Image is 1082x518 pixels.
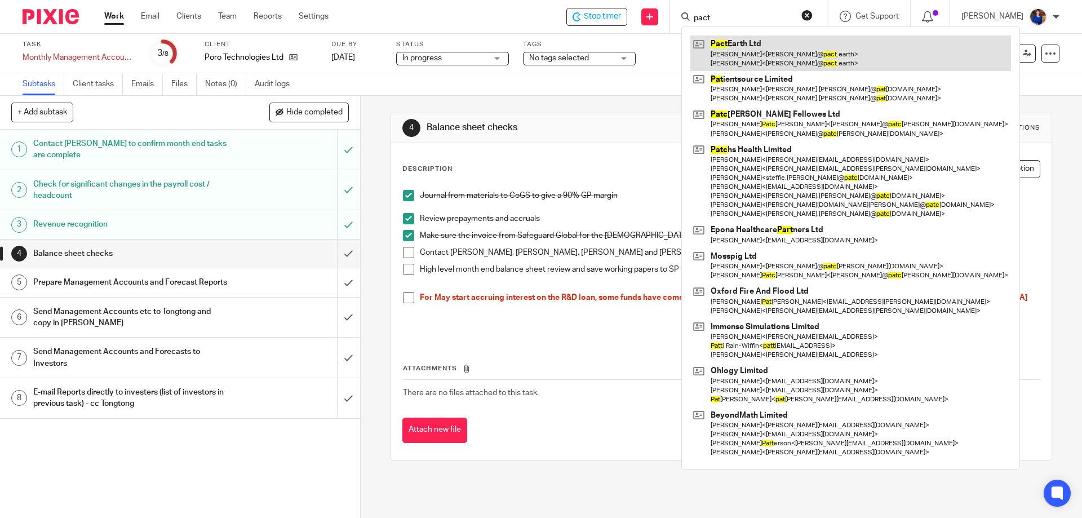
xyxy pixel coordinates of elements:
[23,73,64,95] a: Subtasks
[131,73,163,95] a: Emails
[402,165,453,174] p: Description
[157,47,168,60] div: 3
[205,40,317,49] label: Client
[566,8,627,26] div: Poro Technologies Ltd - Monthly Management Accounts - Poro
[176,11,201,22] a: Clients
[11,390,27,406] div: 8
[205,73,246,95] a: Notes (0)
[331,54,355,61] span: [DATE]
[420,230,1039,241] p: Make sure the invoice from Safeguard Global for the [DEMOGRAPHIC_DATA] payroll has had the expens...
[420,294,1028,302] span: For May start accruing interest on the R&D loan, some funds have come in in March and April. Also...
[11,350,27,366] div: 7
[11,275,27,290] div: 5
[961,11,1023,22] p: [PERSON_NAME]
[693,14,794,24] input: Search
[11,141,27,157] div: 1
[299,11,329,22] a: Settings
[403,389,539,397] span: There are no files attached to this task.
[254,11,282,22] a: Reports
[269,103,349,122] button: Hide completed
[218,11,237,22] a: Team
[402,418,467,443] button: Attach new file
[584,11,621,23] span: Stop timer
[33,216,228,233] h1: Revenue recognition
[141,11,159,22] a: Email
[11,309,27,325] div: 6
[171,73,197,95] a: Files
[427,122,746,134] h1: Balance sheet checks
[331,40,382,49] label: Due by
[420,247,1039,258] p: Contact [PERSON_NAME], [PERSON_NAME], [PERSON_NAME] and [PERSON_NAME] and ask if you all costs fo...
[1029,8,1047,26] img: Nicole.jpeg
[11,103,73,122] button: + Add subtask
[402,119,420,137] div: 4
[523,40,636,49] label: Tags
[11,182,27,198] div: 2
[33,303,228,332] h1: Send Management Accounts etc to Tongtong and copy in [PERSON_NAME]
[11,246,27,262] div: 4
[73,73,123,95] a: Client tasks
[402,54,442,62] span: In progress
[11,217,27,233] div: 3
[33,245,228,262] h1: Balance sheet checks
[23,9,79,24] img: Pixie
[23,40,135,49] label: Task
[801,10,813,21] button: Clear
[396,40,509,49] label: Status
[286,108,343,117] span: Hide completed
[104,11,124,22] a: Work
[420,213,1039,224] p: Review prepayments and accruals
[529,54,589,62] span: No tags selected
[403,365,457,371] span: Attachments
[33,343,228,372] h1: Send Management Accounts and Forecasts to Investors
[855,12,899,20] span: Get Support
[420,264,1039,275] p: High level month end balance sheet review and save working papers to SP
[33,384,228,413] h1: E-mail Reports directly to investers (list of investors in previous task) - cc Tongtong
[420,190,1039,201] p: Journal from materials to CoGS to give a 90% GP margin
[23,52,135,63] div: Monthly Management Accounts - Poro
[205,52,283,63] p: Poro Technologies Ltd
[162,51,168,57] small: /8
[33,176,228,205] h1: Check for significant changes in the payroll cost / headcount
[33,135,228,164] h1: Contact [PERSON_NAME] to confirm month end tasks are complete
[33,274,228,291] h1: Prepare Management Accounts and Forecast Reports
[255,73,298,95] a: Audit logs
